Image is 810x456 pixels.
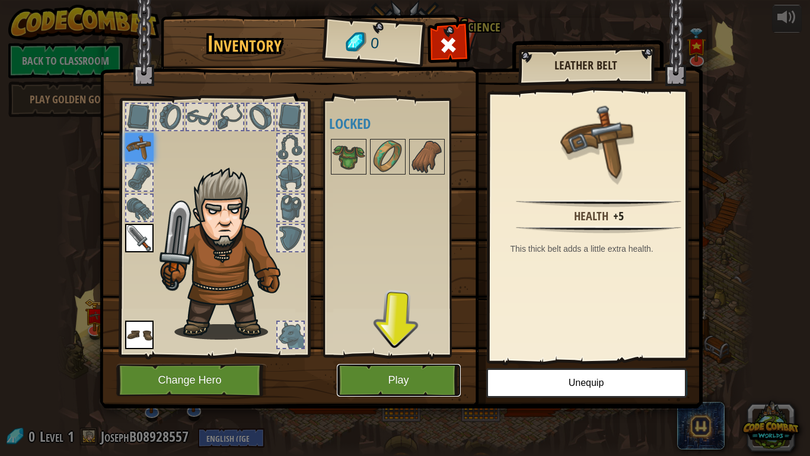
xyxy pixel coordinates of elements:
[169,31,320,56] h1: Inventory
[125,224,154,252] img: portrait.png
[329,116,478,131] h4: Locked
[332,140,365,173] img: portrait.png
[511,243,693,255] div: This thick belt adds a little extra health.
[155,167,300,340] img: hair_m2.png
[560,102,637,179] img: portrait.png
[125,321,154,349] img: portrait.png
[369,33,380,55] span: 0
[486,368,687,398] button: Unequip
[516,199,681,207] img: hr.png
[574,208,608,225] div: Health
[530,59,642,72] h2: Leather Belt
[337,364,461,397] button: Play
[613,208,624,225] div: +5
[410,140,444,173] img: portrait.png
[125,133,154,161] img: portrait.png
[116,364,267,397] button: Change Hero
[516,226,681,233] img: hr.png
[371,140,404,173] img: portrait.png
